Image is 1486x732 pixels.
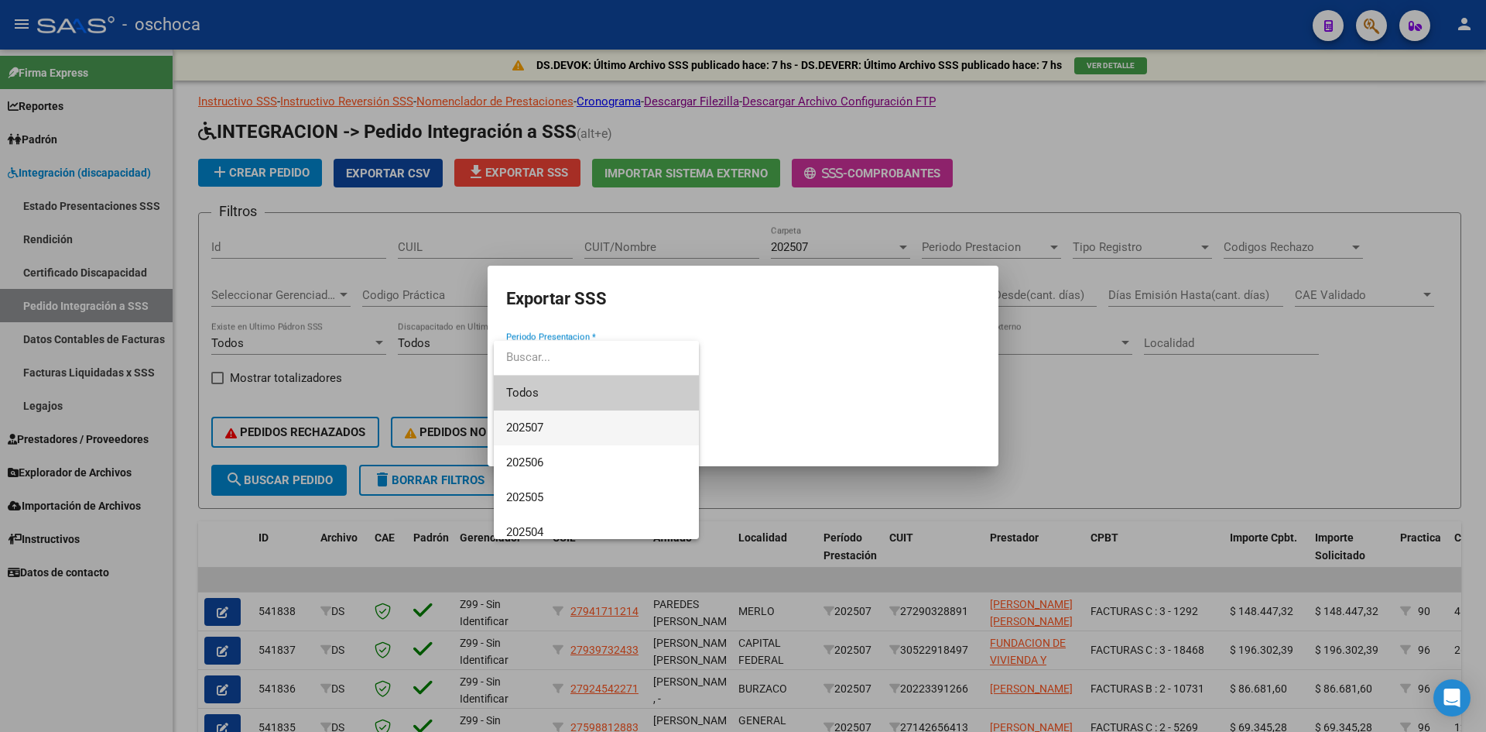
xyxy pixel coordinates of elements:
span: 202504 [506,525,543,539]
input: dropdown search [494,340,699,375]
span: 202507 [506,421,543,435]
span: Todos [506,376,687,411]
span: 202505 [506,490,543,504]
span: 202506 [506,455,543,469]
div: Open Intercom Messenger [1433,679,1471,717]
